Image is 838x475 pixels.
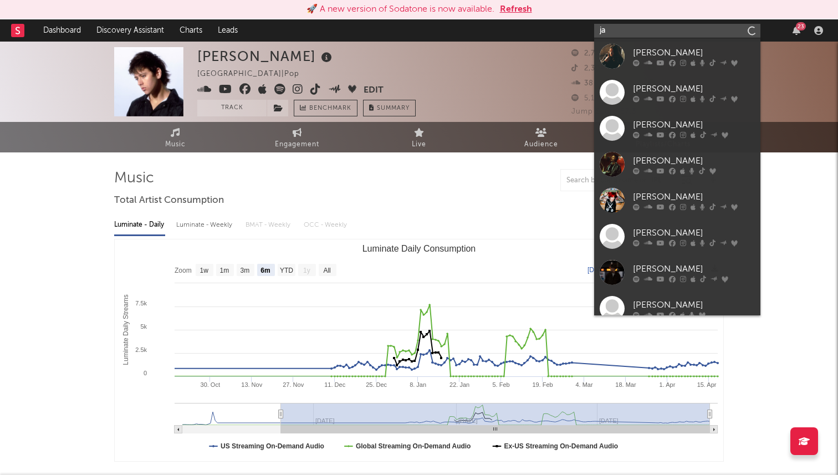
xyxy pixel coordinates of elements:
[294,100,357,116] a: Benchmark
[410,381,426,388] text: 8. Jan
[210,19,246,42] a: Leads
[793,26,800,35] button: 23
[571,108,636,115] span: Jump Score: 67.3
[35,19,89,42] a: Dashboard
[362,244,476,253] text: Luminate Daily Consumption
[122,294,130,365] text: Luminate Daily Streams
[364,84,384,98] button: Edit
[532,381,553,388] text: 19. Feb
[221,442,324,450] text: US Streaming On-Demand Audio
[480,122,602,152] a: Audience
[114,122,236,152] a: Music
[615,381,636,388] text: 18. Mar
[587,266,609,274] text: [DATE]
[323,267,330,274] text: All
[280,267,293,274] text: YTD
[135,346,147,353] text: 2.5k
[260,267,270,274] text: 6m
[363,100,416,116] button: Summary
[197,68,312,81] div: [GEOGRAPHIC_DATA] | Pop
[571,65,605,72] span: 2,304
[594,290,760,326] a: [PERSON_NAME]
[140,323,147,330] text: 5k
[176,216,234,234] div: Luminate - Weekly
[377,105,410,111] span: Summary
[449,381,469,388] text: 22. Jan
[236,122,358,152] a: Engagement
[197,47,335,65] div: [PERSON_NAME]
[309,102,351,115] span: Benchmark
[201,381,220,388] text: 30. Oct
[165,138,186,151] span: Music
[633,298,755,311] div: [PERSON_NAME]
[571,50,604,57] span: 2,713
[306,3,494,16] div: 🚀 A new version of Sodatone is now available.
[594,182,760,218] a: [PERSON_NAME]
[633,118,755,131] div: [PERSON_NAME]
[135,300,147,307] text: 7.5k
[594,74,760,110] a: [PERSON_NAME]
[172,19,210,42] a: Charts
[197,100,267,116] button: Track
[366,381,387,388] text: 25. Dec
[660,381,676,388] text: 1. Apr
[241,267,250,274] text: 3m
[594,38,760,74] a: [PERSON_NAME]
[114,216,165,234] div: Luminate - Daily
[524,138,558,151] span: Audience
[633,82,755,95] div: [PERSON_NAME]
[594,24,760,38] input: Search for artists
[575,381,593,388] text: 4. Mar
[144,370,147,376] text: 0
[358,122,480,152] a: Live
[200,267,209,274] text: 1w
[633,154,755,167] div: [PERSON_NAME]
[594,254,760,290] a: [PERSON_NAME]
[89,19,172,42] a: Discovery Assistant
[175,267,192,274] text: Zoom
[571,80,594,87] span: 38
[594,110,760,146] a: [PERSON_NAME]
[504,442,619,450] text: Ex-US Streaming On-Demand Audio
[633,226,755,239] div: [PERSON_NAME]
[633,262,755,275] div: [PERSON_NAME]
[324,381,345,388] text: 11. Dec
[275,138,319,151] span: Engagement
[561,176,678,185] input: Search by song name or URL
[115,239,723,461] svg: Luminate Daily Consumption
[220,267,229,274] text: 1m
[283,381,304,388] text: 27. Nov
[697,381,717,388] text: 15. Apr
[303,267,310,274] text: 1y
[633,46,755,59] div: [PERSON_NAME]
[356,442,471,450] text: Global Streaming On-Demand Audio
[633,190,755,203] div: [PERSON_NAME]
[412,138,426,151] span: Live
[594,218,760,254] a: [PERSON_NAME]
[114,194,224,207] span: Total Artist Consumption
[571,95,672,102] span: 5,184 Monthly Listeners
[500,3,532,16] button: Refresh
[492,381,509,388] text: 5. Feb
[796,22,806,30] div: 23
[594,146,760,182] a: [PERSON_NAME]
[241,381,262,388] text: 13. Nov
